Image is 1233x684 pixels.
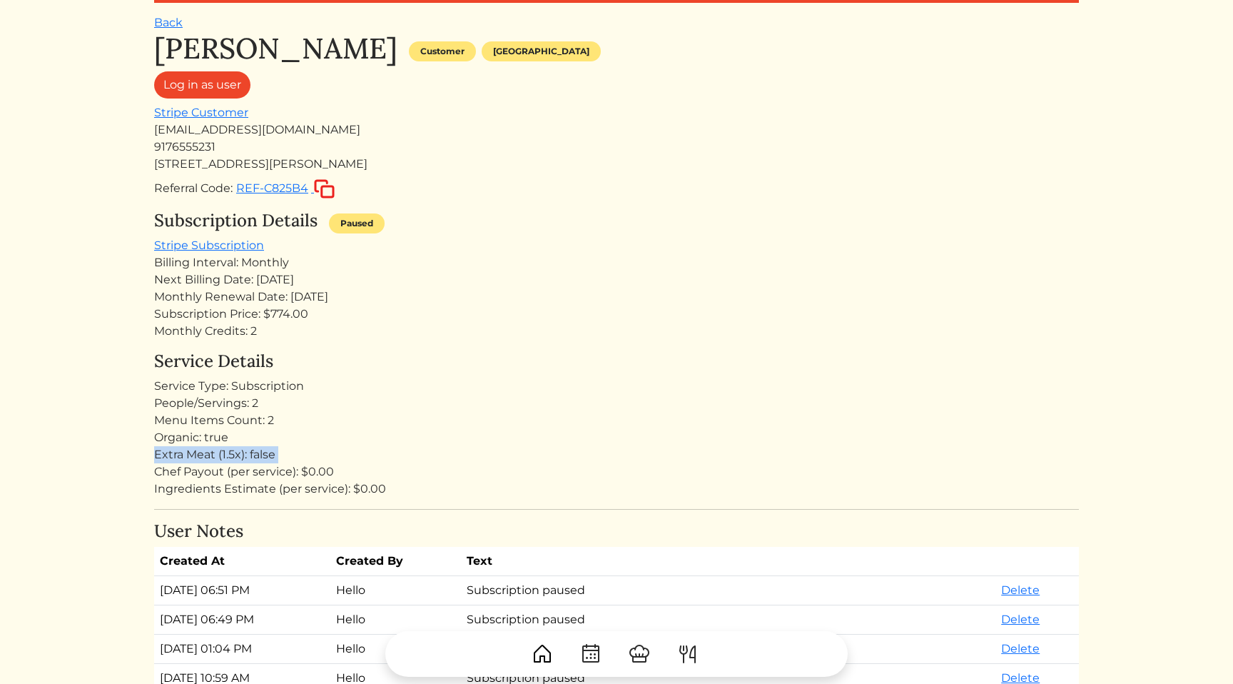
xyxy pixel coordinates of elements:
a: Delete [1001,583,1040,597]
h1: [PERSON_NAME] [154,31,397,66]
div: People/Servings: 2 [154,395,1079,412]
img: CalendarDots-5bcf9d9080389f2a281d69619e1c85352834be518fbc73d9501aef674afc0d57.svg [579,643,602,665]
img: ChefHat-a374fb509e4f37eb0702ca99f5f64f3b6956810f32a249b33092029f8484b388.svg [628,643,651,665]
h4: User Notes [154,521,1079,542]
div: Organic: true [154,429,1079,446]
img: copy-c88c4d5ff2289bbd861d3078f624592c1430c12286b036973db34a3c10e19d95.svg [314,179,335,198]
img: House-9bf13187bcbb5817f509fe5e7408150f90897510c4275e13d0d5fca38e0b5951.svg [531,643,554,665]
div: Next Billing Date: [DATE] [154,271,1079,288]
div: Menu Items Count: 2 [154,412,1079,429]
th: Created At [154,547,330,576]
td: [DATE] 06:51 PM [154,576,330,605]
div: Paused [329,213,385,233]
button: REF-C825B4 [235,178,335,199]
a: Back [154,16,183,29]
div: Chef Payout (per service): $0.00 [154,463,1079,481]
div: [STREET_ADDRESS][PERSON_NAME] [154,156,1079,173]
a: Stripe Customer [154,106,248,119]
img: ForkKnife-55491504ffdb50bab0c1e09e7649658475375261d09fd45db06cec23bce548bf.svg [676,643,699,665]
td: Hello [330,576,461,605]
div: Extra Meat (1.5x): false [154,446,1079,463]
div: Ingredients Estimate (per service): $0.00 [154,481,1079,498]
td: [DATE] 06:49 PM [154,605,330,635]
a: Stripe Subscription [154,238,264,252]
th: Created By [330,547,461,576]
td: Subscription paused [461,605,995,635]
a: Delete [1001,613,1040,626]
div: Monthly Renewal Date: [DATE] [154,288,1079,306]
h4: Subscription Details [154,211,318,231]
div: [GEOGRAPHIC_DATA] [482,41,601,61]
div: 9176555231 [154,139,1079,156]
div: Subscription Price: $774.00 [154,306,1079,323]
span: Referral Code: [154,181,233,195]
div: Customer [409,41,476,61]
td: Hello [330,605,461,635]
div: Monthly Credits: 2 [154,323,1079,340]
div: Billing Interval: Monthly [154,254,1079,271]
th: Text [461,547,995,576]
div: [EMAIL_ADDRESS][DOMAIN_NAME] [154,121,1079,139]
span: REF-C825B4 [236,181,308,195]
a: Log in as user [154,71,250,99]
div: Service Type: Subscription [154,378,1079,395]
h4: Service Details [154,351,1079,372]
td: Subscription paused [461,576,995,605]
